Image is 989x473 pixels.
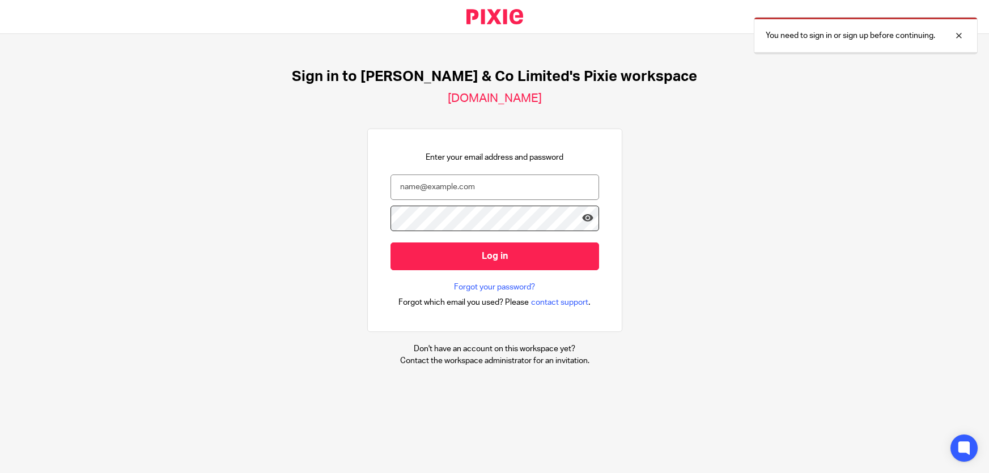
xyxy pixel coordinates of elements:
h1: Sign in to [PERSON_NAME] & Co Limited's Pixie workspace [292,68,697,86]
p: You need to sign in or sign up before continuing. [766,30,935,41]
p: Contact the workspace administrator for an invitation. [400,355,589,367]
input: name@example.com [390,174,599,200]
span: contact support [531,297,588,308]
span: Forgot which email you used? Please [398,297,529,308]
p: Enter your email address and password [426,152,563,163]
div: . [398,296,591,309]
input: Log in [390,242,599,270]
h2: [DOMAIN_NAME] [448,91,542,106]
p: Don't have an account on this workspace yet? [400,343,589,355]
a: Forgot your password? [454,282,535,293]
